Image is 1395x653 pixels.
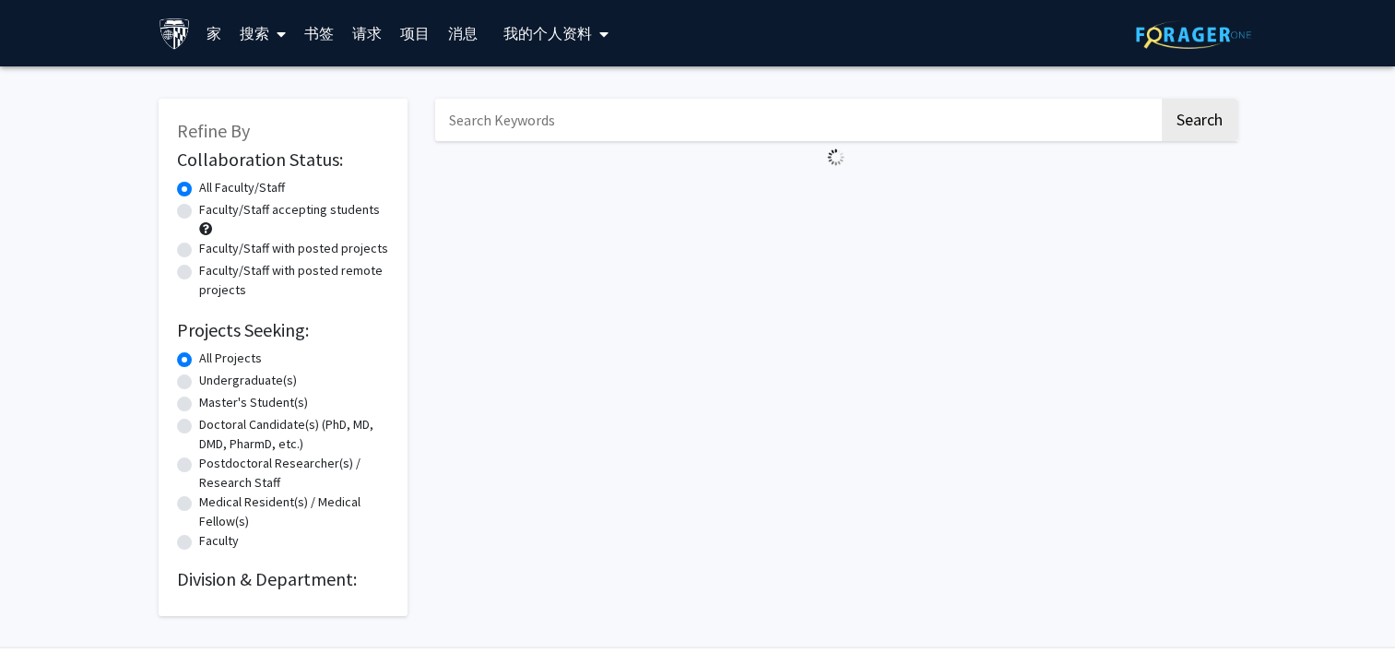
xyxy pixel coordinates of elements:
h2: Projects Seeking: [177,319,389,341]
a: 项目 [391,1,439,65]
button: Search [1162,99,1237,141]
label: Faculty/Staff with posted remote projects [199,261,389,300]
label: Postdoctoral Researcher(s) / Research Staff [199,454,389,493]
img: ForagerOne 标志 [1136,20,1251,49]
img: 约翰霍普金斯大学标志 [159,18,191,50]
input: Search Keywords [435,99,1159,141]
img: Loading [820,141,852,173]
span: Refine By [177,119,250,142]
a: 请求 [343,1,391,65]
label: Doctoral Candidate(s) (PhD, MD, DMD, PharmD, etc.) [199,415,389,454]
h2: Division & Department: [177,568,389,590]
a: 书签 [295,1,343,65]
font: 我的个人资料 [503,24,592,42]
label: Medical Resident(s) / Medical Fellow(s) [199,493,389,531]
h2: Collaboration Status: [177,148,389,171]
a: 家 [197,1,231,65]
label: Faculty/Staff accepting students [199,200,380,220]
font: 搜索 [240,24,269,42]
label: All Projects [199,349,262,368]
a: 消息 [439,1,487,65]
font: 请求 [352,24,382,42]
label: All Faculty/Staff [199,178,285,197]
label: Faculty [199,531,239,551]
label: Undergraduate(s) [199,371,297,390]
label: Master's Student(s) [199,393,308,412]
label: Faculty/Staff with posted projects [199,239,388,258]
iframe: Chat [14,570,78,639]
nav: Page navigation [435,173,1237,216]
